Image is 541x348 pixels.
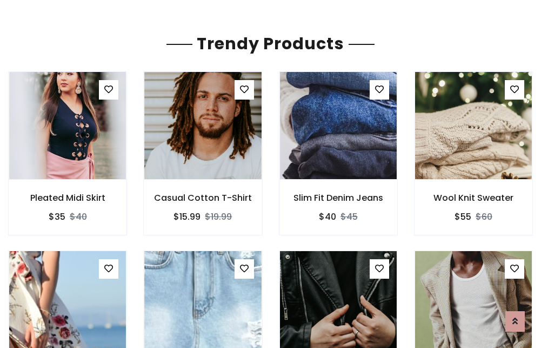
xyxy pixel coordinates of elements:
h6: Pleated Midi Skirt [9,193,126,203]
h6: $15.99 [173,212,201,222]
del: $60 [476,211,492,223]
h6: $55 [455,212,471,222]
del: $19.99 [205,211,232,223]
h6: Casual Cotton T-Shirt [144,193,262,203]
h6: $40 [319,212,336,222]
del: $40 [70,211,87,223]
h6: Slim Fit Denim Jeans [279,193,397,203]
del: $45 [340,211,358,223]
h6: Wool Knit Sweater [415,193,532,203]
h6: $35 [49,212,65,222]
span: Trendy Products [192,32,349,55]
